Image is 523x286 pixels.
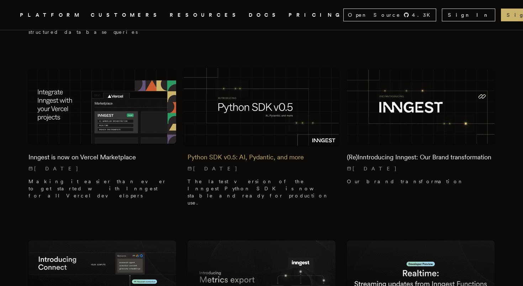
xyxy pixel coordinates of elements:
a: Featured image for (Re)Inntroducing Inngest: Our Brand transformation blog post(Re)Inntroducing I... [347,70,495,191]
button: PLATFORM [20,11,82,20]
h2: Inngest is now on Vercel Marketplace [28,152,176,162]
a: DOCS [249,11,280,20]
a: PRICING [289,11,343,20]
h2: (Re)Inntroducing Inngest: Our Brand transformation [347,152,495,162]
p: [DATE] [347,165,495,172]
p: Making it easier than ever to get started with Inngest for all Vercel developers [28,178,176,199]
p: Our brand transformation [347,178,495,185]
p: [DATE] [28,165,176,172]
span: Open Source [348,11,401,18]
p: The latest version of the Inngest Python SDK is now stable and ready for production use. [187,178,335,206]
button: RESOURCES [170,11,240,20]
span: 4.3 K [412,11,434,18]
h2: Python SDK v0.5: AI, Pydantic, and more [187,152,335,162]
a: Featured image for Inngest is now on Vercel Marketplace blog postInngest is now on Vercel Marketp... [28,70,176,205]
img: Featured image for Inngest is now on Vercel Marketplace blog post [28,70,176,144]
img: Featured image for Python SDK v0.5: AI, Pydantic, and more blog post [184,68,339,145]
a: CUSTOMERS [91,11,161,20]
p: [DATE] [187,165,335,172]
a: Featured image for Python SDK v0.5: AI, Pydantic, and more blog postPython SDK v0.5: AI, Pydantic... [187,70,335,212]
img: Featured image for (Re)Inntroducing Inngest: Our Brand transformation blog post [347,70,495,144]
a: Sign In [442,9,495,21]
